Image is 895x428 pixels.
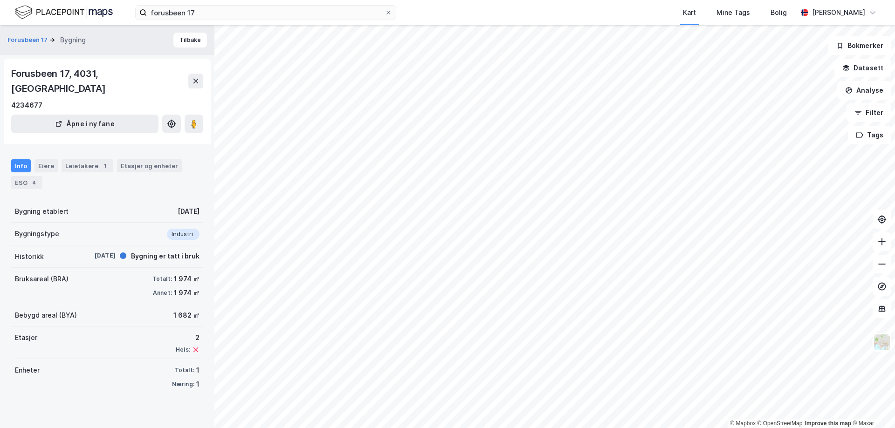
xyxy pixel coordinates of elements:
div: Heis: [176,346,190,353]
button: Analyse [837,81,891,100]
div: 1 974 ㎡ [174,287,200,299]
div: Historikk [15,251,44,262]
div: [DATE] [178,206,200,217]
button: Filter [847,103,891,122]
img: logo.f888ab2527a4732fd821a326f86c7f29.svg [15,4,113,20]
div: 1 974 ㎡ [174,273,200,285]
div: ESG [11,176,42,189]
div: Eiere [34,159,58,172]
div: Bolig [771,7,787,18]
a: OpenStreetMap [757,420,803,427]
div: Bygning [60,34,86,46]
div: 4234677 [11,100,42,111]
div: Enheter [15,365,40,376]
iframe: Chat Widget [848,383,895,428]
div: Totalt: [175,367,194,374]
div: 2 [176,332,200,343]
div: Bygning etablert [15,206,69,217]
button: Datasett [834,59,891,77]
div: Forusbeen 17, 4031, [GEOGRAPHIC_DATA] [11,66,188,96]
div: Annet: [153,289,172,297]
div: 1 682 ㎡ [173,310,200,321]
button: Bokmerker [828,36,891,55]
button: Forusbeen 17 [7,35,49,45]
div: Totalt: [152,275,172,283]
div: 1 [196,365,200,376]
div: Næring: [172,380,194,388]
input: Søk på adresse, matrikkel, gårdeiere, leietakere eller personer [147,6,385,20]
div: [DATE] [78,251,116,260]
div: [PERSON_NAME] [812,7,865,18]
button: Tags [848,126,891,144]
div: Kart [683,7,696,18]
a: Improve this map [805,420,851,427]
div: Etasjer og enheter [121,162,178,170]
a: Mapbox [730,420,756,427]
div: Bygningstype [15,228,59,239]
div: Leietakere [62,159,113,172]
button: Åpne i ny fane [11,115,158,133]
div: 1 [196,379,200,390]
div: Mine Tags [716,7,750,18]
div: Etasjer [15,332,37,343]
div: 1 [100,161,110,170]
button: Tilbake [173,33,207,48]
div: Bebygd areal (BYA) [15,310,77,321]
div: Bygning er tatt i bruk [131,251,200,262]
div: Bruksareal (BRA) [15,273,69,285]
div: 4 [29,178,39,187]
div: Info [11,159,31,172]
img: Z [873,333,891,351]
